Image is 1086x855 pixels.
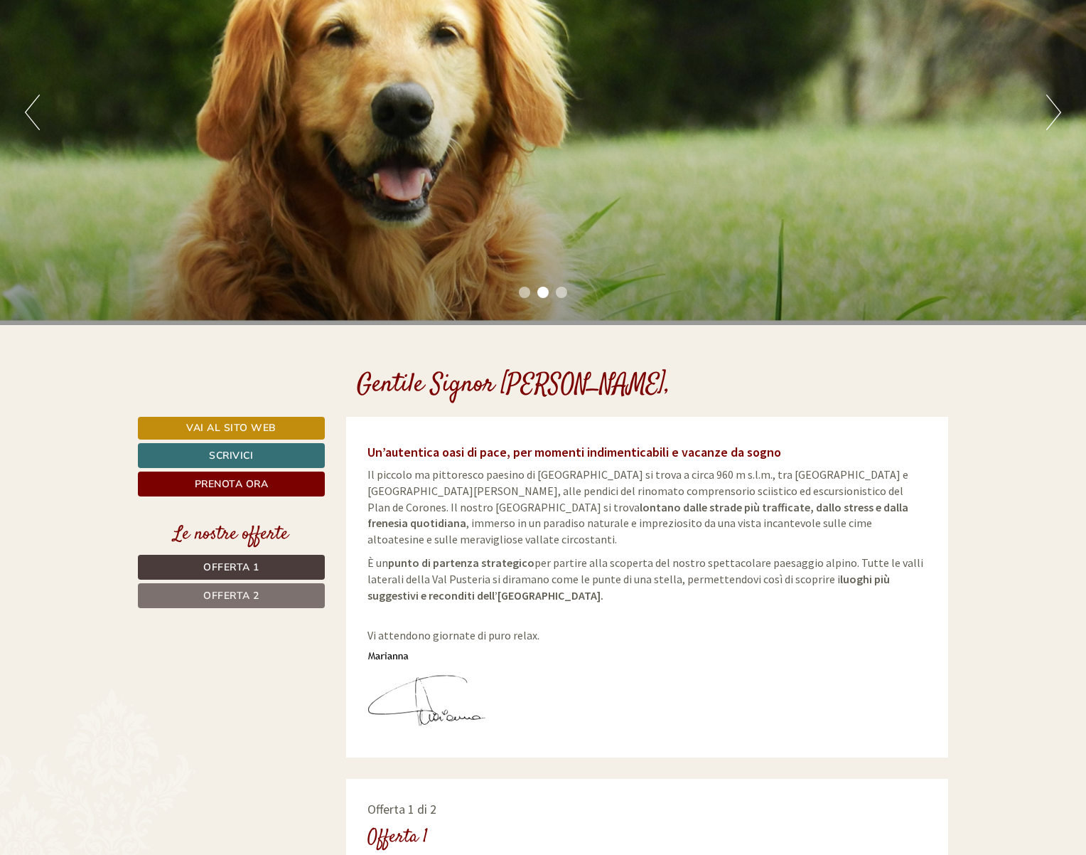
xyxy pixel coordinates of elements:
[488,375,561,400] button: Invia
[367,612,539,642] span: Vi attendono giornate di puro relax.
[344,38,549,82] div: Buon giorno, come possiamo aiutarla?
[138,472,325,496] a: Prenota ora
[367,801,436,817] span: Offerta 1 di 2
[351,69,539,79] small: 09:45
[357,371,670,400] h1: Gentile Signor [PERSON_NAME],
[367,824,428,851] div: Offerta 1
[367,650,490,729] img: user-72.jpg
[138,521,325,548] div: Le nostre offerte
[138,417,325,440] a: Vai al sito web
[351,41,539,53] div: Lei
[388,556,534,570] strong: punto di partenza strategico
[1046,95,1061,130] button: Next
[367,500,908,531] strong: lontano dalle strade più trafficate, dallo stress e dalla frenesia quotidiana
[138,443,325,468] a: Scrivici
[254,11,306,35] div: [DATE]
[203,589,259,602] span: Offerta 2
[203,561,259,574] span: Offerta 1
[367,556,923,602] span: È un per partire alla scoperta del nostro spettacolare paesaggio alpino. Tutte le valli laterali ...
[367,572,890,602] strong: luoghi più suggestivi e reconditi dell’[GEOGRAPHIC_DATA].
[367,467,908,546] span: Il piccolo ma pittoresco paesino di [GEOGRAPHIC_DATA] si trova a circa 960 m s.l.m., tra [GEOGRAP...
[25,95,40,130] button: Previous
[367,444,781,460] span: Un’autentica oasi di pace, per momenti indimenticabili e vacanze da sogno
